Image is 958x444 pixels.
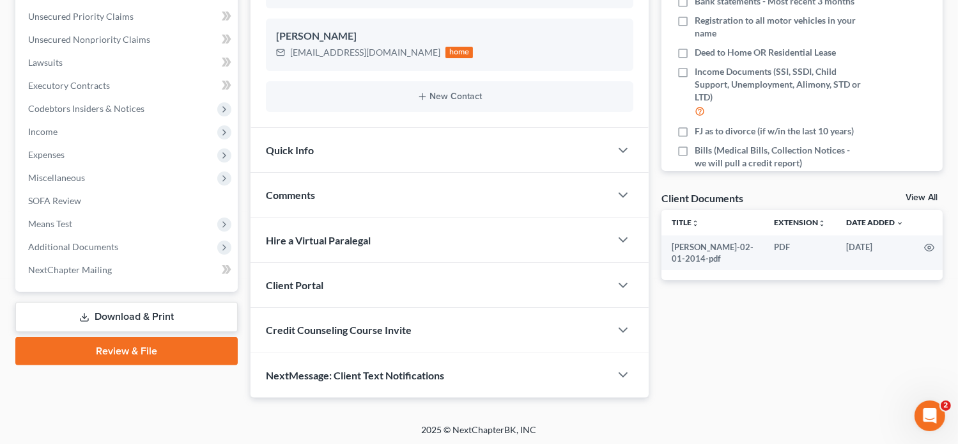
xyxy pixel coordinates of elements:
[661,191,743,205] div: Client Documents
[28,11,134,22] span: Unsecured Priority Claims
[28,34,150,45] span: Unsecured Nonpriority Claims
[695,14,861,40] span: Registration to all motor vehicles in your name
[695,125,854,138] span: FJ as to divorce (if w/in the last 10 years)
[266,234,371,246] span: Hire a Virtual Paralegal
[18,258,238,281] a: NextChapter Mailing
[836,235,914,271] td: [DATE]
[266,324,412,336] span: Credit Counseling Course Invite
[941,400,951,411] span: 2
[266,144,314,156] span: Quick Info
[691,219,699,227] i: unfold_more
[28,218,72,229] span: Means Test
[28,149,65,160] span: Expenses
[695,144,861,170] span: Bills (Medical Bills, Collection Notices - we will pull a credit report)
[18,74,238,97] a: Executory Contracts
[266,189,315,201] span: Comments
[445,47,474,58] div: home
[695,65,861,104] span: Income Documents (SSI, SSDI, Child Support, Unemployment, Alimony, STD or LTD)
[276,91,624,102] button: New Contact
[28,241,118,252] span: Additional Documents
[906,193,938,202] a: View All
[28,172,85,183] span: Miscellaneous
[695,46,836,59] span: Deed to Home OR Residential Lease
[18,51,238,74] a: Lawsuits
[266,369,444,381] span: NextMessage: Client Text Notifications
[276,29,624,44] div: [PERSON_NAME]
[672,218,699,227] a: Titleunfold_more
[818,219,826,227] i: unfold_more
[846,218,904,227] a: Date Added expand_more
[18,28,238,51] a: Unsecured Nonpriority Claims
[915,400,945,431] iframe: Intercom live chat
[18,5,238,28] a: Unsecured Priority Claims
[266,279,323,291] span: Client Portal
[28,126,58,137] span: Income
[290,46,440,59] div: [EMAIL_ADDRESS][DOMAIN_NAME]
[764,235,836,271] td: PDF
[28,195,81,206] span: SOFA Review
[896,219,904,227] i: expand_more
[28,57,63,68] span: Lawsuits
[18,189,238,212] a: SOFA Review
[15,337,238,365] a: Review & File
[15,302,238,332] a: Download & Print
[28,80,110,91] span: Executory Contracts
[28,103,144,114] span: Codebtors Insiders & Notices
[28,264,112,275] span: NextChapter Mailing
[661,235,764,271] td: [PERSON_NAME]-02-01-2014-pdf
[774,218,826,227] a: Extensionunfold_more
